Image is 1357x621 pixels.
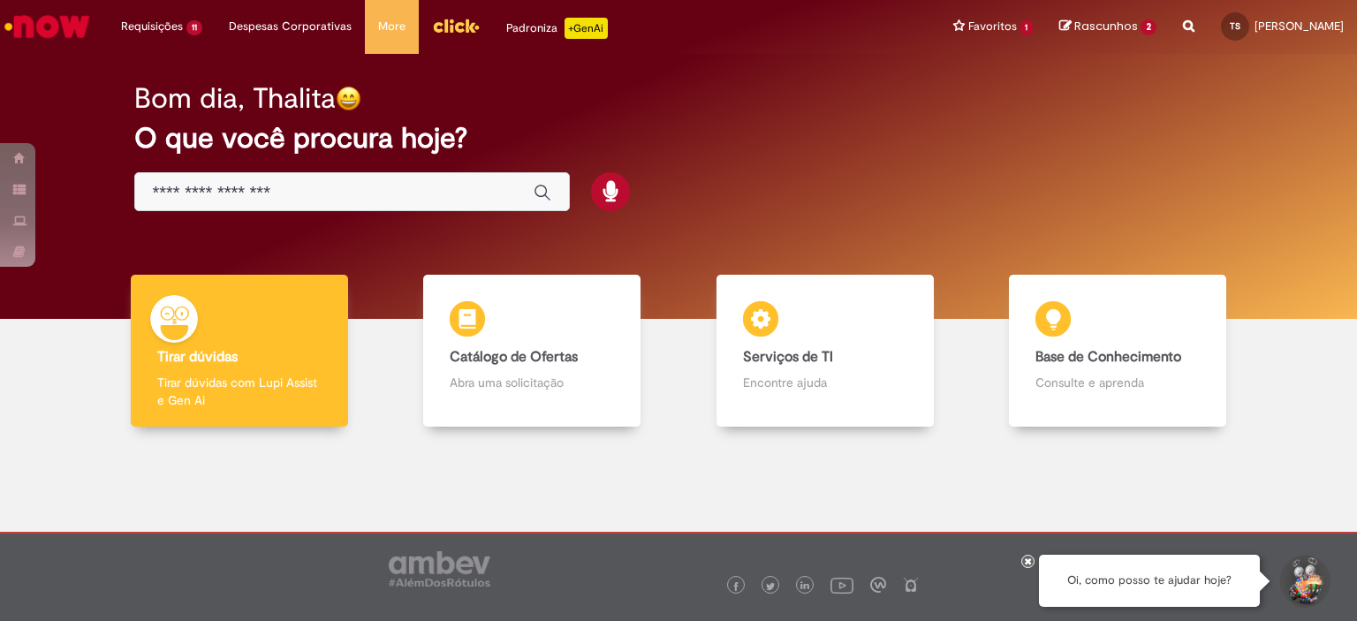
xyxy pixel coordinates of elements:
[800,581,809,592] img: logo_footer_linkedin.png
[678,275,972,428] a: Serviços de TI Encontre ajuda
[766,582,775,591] img: logo_footer_twitter.png
[93,275,386,428] a: Tirar dúvidas Tirar dúvidas com Lupi Assist e Gen Ai
[378,18,406,35] span: More
[1230,20,1240,32] span: TS
[1277,555,1330,608] button: Iniciar Conversa de Suporte
[1059,19,1156,35] a: Rascunhos
[1035,374,1200,391] p: Consulte e aprenda
[870,577,886,593] img: logo_footer_workplace.png
[1255,19,1344,34] span: [PERSON_NAME]
[1020,20,1034,35] span: 1
[972,275,1265,428] a: Base de Conhecimento Consulte e aprenda
[903,577,919,593] img: logo_footer_naosei.png
[186,20,202,35] span: 11
[2,9,93,44] img: ServiceNow
[386,275,679,428] a: Catálogo de Ofertas Abra uma solicitação
[743,348,833,366] b: Serviços de TI
[1039,555,1260,607] div: Oi, como posso te ajudar hoje?
[336,86,361,111] img: happy-face.png
[229,18,352,35] span: Despesas Corporativas
[134,83,336,114] h2: Bom dia, Thalita
[1074,18,1138,34] span: Rascunhos
[732,582,740,591] img: logo_footer_facebook.png
[1141,19,1156,35] span: 2
[157,374,322,409] p: Tirar dúvidas com Lupi Assist e Gen Ai
[565,18,608,39] p: +GenAi
[134,123,1224,154] h2: O que você procura hoje?
[432,12,480,39] img: click_logo_yellow_360x200.png
[968,18,1017,35] span: Favoritos
[450,348,578,366] b: Catálogo de Ofertas
[157,348,238,366] b: Tirar dúvidas
[1035,348,1181,366] b: Base de Conhecimento
[450,374,614,391] p: Abra uma solicitação
[389,551,490,587] img: logo_footer_ambev_rotulo_gray.png
[830,573,853,596] img: logo_footer_youtube.png
[743,374,907,391] p: Encontre ajuda
[506,18,608,39] div: Padroniza
[121,18,183,35] span: Requisições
